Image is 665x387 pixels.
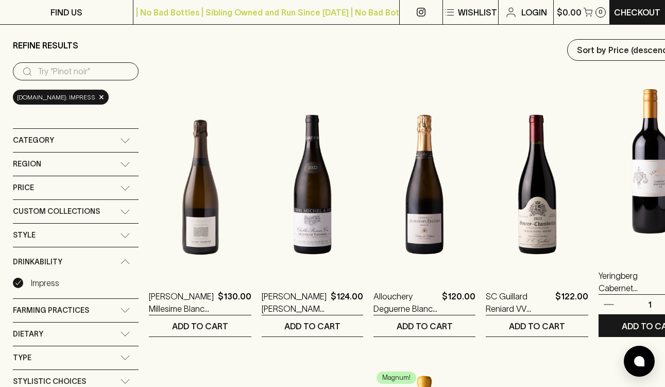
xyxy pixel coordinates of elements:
a: [PERSON_NAME] Millesime Blanc de Blancs 2018 [149,290,214,315]
button: ADD TO CART [149,315,251,336]
p: ADD TO CART [397,320,453,332]
span: Category [13,134,54,147]
span: Dietary [13,328,43,341]
button: ADD TO CART [262,315,363,336]
span: Price [13,181,34,194]
div: Farming Practices [13,299,139,322]
p: $120.00 [442,290,475,315]
p: Checkout [614,6,660,19]
p: ADD TO CART [509,320,565,332]
p: $122.00 [555,290,588,315]
a: Yeringberg Cabernet Sauvignon 2022 [599,270,665,294]
div: Drinkability [13,247,139,277]
div: Dietary [13,323,139,346]
p: Wishlist [458,6,497,19]
button: ADD TO CART [373,315,475,336]
p: $130.00 [218,290,251,315]
p: FIND US [50,6,82,19]
span: Drinkability [13,256,62,268]
a: Allouchery Deguerne Blanc de Blancs Champagne NV [373,290,438,315]
input: Try “Pinot noir” [38,63,130,80]
span: Farming Practices [13,304,89,317]
img: Louis Michel Chablis Montee de Tonnerre 1er Cru 2021 [262,94,363,275]
p: 1 [638,299,662,310]
p: ADD TO CART [172,320,228,332]
span: Region [13,158,41,171]
div: Style [13,224,139,247]
span: Style [13,229,36,242]
div: Region [13,153,139,176]
p: Login [521,6,547,19]
img: Allouchery Deguerne Blanc de Blancs Champagne NV [373,94,475,275]
p: Impress [31,277,59,289]
div: Price [13,176,139,199]
span: Type [13,351,31,364]
p: Refine Results [13,39,78,52]
button: ADD TO CART [486,315,588,336]
img: bubble-icon [634,356,644,366]
span: Custom Collections [13,205,100,218]
a: [PERSON_NAME] [PERSON_NAME] de Tonnerre 1er Cru 2021 [262,290,327,315]
div: Custom Collections [13,200,139,223]
p: ADD TO CART [284,320,340,332]
p: $0.00 [557,6,582,19]
p: 0 [599,9,603,15]
p: $124.00 [331,290,363,315]
img: SC Guillard Reniard VV Gevrey Chambertin 2023 [486,94,588,275]
span: × [98,92,105,103]
div: Category [13,129,139,152]
span: [DOMAIN_NAME]: Impress [17,92,95,103]
div: Type [13,346,139,369]
a: SC Guillard Reniard VV Gevrey Chambertin 2023 [486,290,551,315]
img: Thierry Fournier Millesime Blanc de Blancs 2018 [149,94,251,275]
